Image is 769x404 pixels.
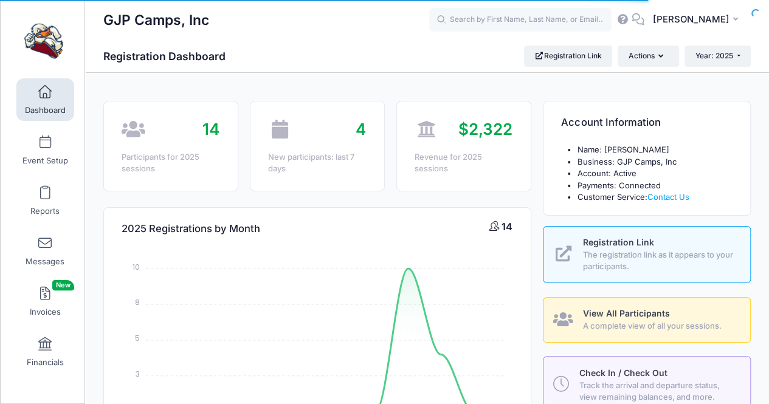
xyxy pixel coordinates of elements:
span: [PERSON_NAME] [652,13,729,26]
tspan: 8 [136,297,140,307]
tspan: 10 [133,261,140,272]
span: Financials [27,357,64,368]
button: Actions [618,46,678,66]
li: Business: GJP Camps, Inc [577,156,733,168]
a: Registration Link The registration link as it appears to your participants. [543,226,751,283]
span: 14 [502,221,512,233]
a: Messages [16,230,74,272]
h1: GJP Camps, Inc [103,6,209,34]
li: Account: Active [577,168,733,180]
li: Name: [PERSON_NAME] [577,144,733,156]
li: Payments: Connected [577,180,733,192]
div: Participants for 2025 sessions [122,151,219,175]
span: A complete view of all your sessions. [583,320,736,332]
a: Financials [16,330,74,373]
span: $2,322 [458,120,512,139]
span: Messages [26,256,64,267]
div: New participants: last 7 days [268,151,366,175]
button: Year: 2025 [685,46,751,66]
a: View All Participants A complete view of all your sessions. [543,297,751,343]
a: Registration Link [524,46,612,66]
tspan: 3 [136,369,140,379]
span: Event Setup [22,156,68,166]
tspan: 5 [136,333,140,343]
span: New [52,280,74,290]
a: InvoicesNew [16,280,74,323]
button: [PERSON_NAME] [644,6,751,34]
span: Registration Link [583,237,654,247]
a: Contact Us [647,192,689,202]
a: Reports [16,179,74,222]
span: The registration link as it appears to your participants. [583,249,736,273]
li: Customer Service: [577,191,733,204]
h4: Account Information [561,106,660,140]
span: View All Participants [583,308,670,318]
span: Invoices [30,307,61,317]
a: Event Setup [16,129,74,171]
span: Check In / Check Out [579,368,667,378]
img: GJP Camps, Inc [21,19,66,64]
span: 4 [356,120,366,139]
h4: 2025 Registrations by Month [122,211,260,246]
span: Year: 2025 [695,51,733,60]
div: Revenue for 2025 sessions [415,151,512,175]
input: Search by First Name, Last Name, or Email... [429,8,612,32]
span: Reports [30,206,60,216]
a: GJP Camps, Inc [1,13,86,70]
span: Track the arrival and departure status, view remaining balances, and more. [579,380,737,403]
h1: Registration Dashboard [103,50,236,63]
span: 14 [202,120,219,139]
a: Dashboard [16,78,74,121]
span: Dashboard [25,105,66,115]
